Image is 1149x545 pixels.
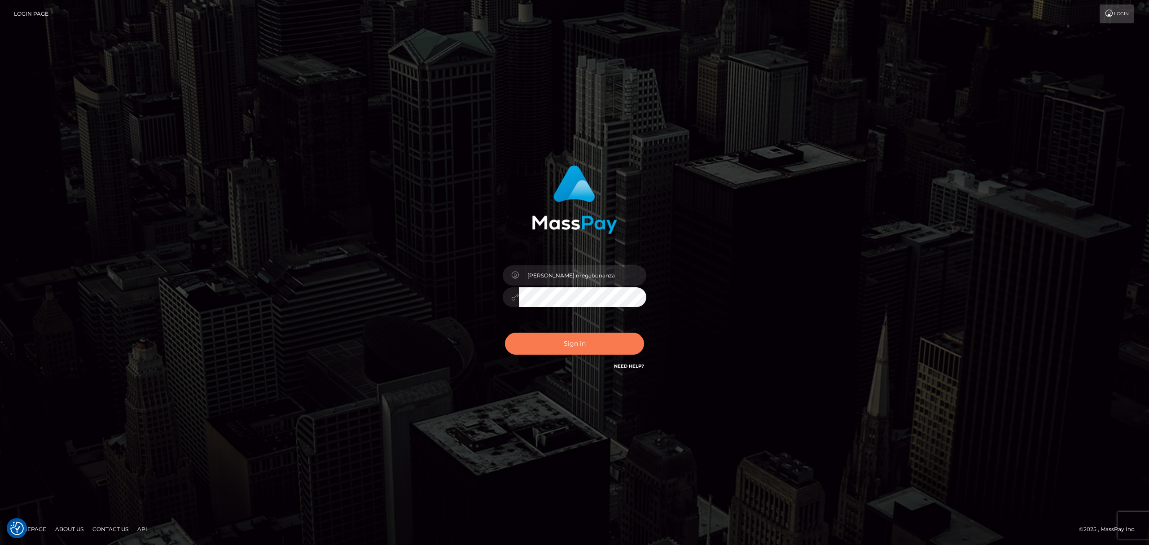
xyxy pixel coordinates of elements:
[10,522,50,536] a: Homepage
[505,333,644,355] button: Sign in
[14,4,48,23] a: Login Page
[10,522,24,535] button: Consent Preferences
[10,522,24,535] img: Revisit consent button
[519,265,646,286] input: Username...
[89,522,132,536] a: Contact Us
[532,165,617,234] img: MassPay Login
[52,522,87,536] a: About Us
[614,363,644,369] a: Need Help?
[1079,524,1142,534] div: © 2025 , MassPay Inc.
[134,522,151,536] a: API
[1100,4,1134,23] a: Login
